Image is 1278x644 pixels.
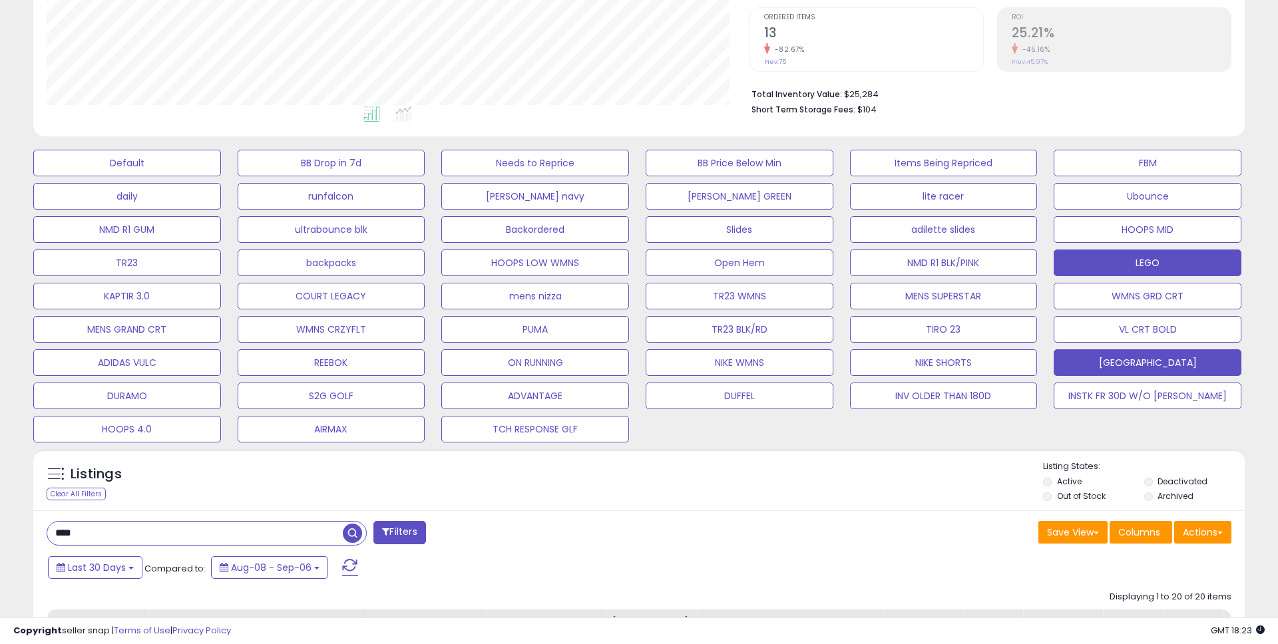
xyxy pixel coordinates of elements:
[770,45,805,55] small: -82.67%
[1054,150,1241,176] button: FBM
[646,249,833,276] button: Open Hem
[150,615,357,629] div: Title
[646,216,833,243] button: Slides
[1168,615,1217,643] div: Total Rev.
[764,58,786,66] small: Prev: 75
[47,488,106,500] div: Clear All Filters
[1054,183,1241,210] button: Ubounce
[33,283,221,309] button: KAPTIR 3.0
[532,615,600,629] div: Min Price
[1038,521,1108,544] button: Save View
[850,349,1038,376] button: NIKE SHORTS
[441,349,629,376] button: ON RUNNING
[13,625,231,637] div: seller snap | |
[1012,58,1048,66] small: Prev: 45.97%
[1018,45,1050,55] small: -45.16%
[850,316,1038,343] button: TIRO 23
[1054,316,1241,343] button: VL CRT BOLD
[13,624,62,637] strong: Copyright
[1158,476,1207,487] label: Deactivated
[646,316,833,343] button: TR23 BLK/RD
[850,283,1038,309] button: MENS SUPERSTAR
[238,150,425,176] button: BB Drop in 7d
[491,615,521,629] div: Cost
[71,465,122,484] h5: Listings
[144,562,206,575] span: Compared to:
[48,556,142,579] button: Last 30 Days
[751,104,855,115] b: Short Term Storage Fees:
[441,216,629,243] button: Backordered
[1028,615,1097,643] div: Comp. Price Threshold
[82,615,138,629] div: Repricing
[369,615,423,629] div: Fulfillment
[764,25,983,43] h2: 13
[441,316,629,343] button: PUMA
[1211,624,1265,637] span: 2025-10-7 18:23 GMT
[857,103,877,116] span: $104
[850,183,1038,210] button: lite racer
[441,249,629,276] button: HOOPS LOW WMNS
[1110,521,1172,544] button: Columns
[33,316,221,343] button: MENS GRAND CRT
[238,349,425,376] button: REEBOK
[751,88,842,100] b: Total Inventory Value:
[1054,283,1241,309] button: WMNS GRD CRT
[1110,591,1231,603] div: Displaying 1 to 20 of 20 items
[702,615,751,643] div: Num of Comp.
[211,556,328,579] button: Aug-08 - Sep-06
[1012,25,1231,43] h2: 25.21%
[1158,490,1193,502] label: Archived
[68,561,126,574] span: Last 30 Days
[1054,216,1241,243] button: HOOPS MID
[238,183,425,210] button: runfalcon
[1057,490,1106,502] label: Out of Stock
[1118,526,1160,539] span: Columns
[612,615,691,629] div: [PERSON_NAME]
[1057,476,1082,487] label: Active
[646,150,833,176] button: BB Price Below Min
[373,521,425,544] button: Filters
[1054,383,1241,409] button: INSTK FR 30D W/O [PERSON_NAME]
[238,216,425,243] button: ultrabounce blk
[751,85,1221,101] li: $25,284
[850,150,1038,176] button: Items Being Repriced
[238,316,425,343] button: WMNS CRZYFLT
[646,349,833,376] button: NIKE WMNS
[1054,249,1241,276] button: LEGO
[1043,460,1244,473] p: Listing States:
[114,624,170,637] a: Terms of Use
[850,249,1038,276] button: NMD R1 BLK/PINK
[646,183,833,210] button: [PERSON_NAME] GREEN
[33,349,221,376] button: ADIDAS VULC
[850,216,1038,243] button: adilette slides
[441,416,629,442] button: TCH RESPONSE GLF
[441,183,629,210] button: [PERSON_NAME] navy
[434,615,480,643] div: Fulfillable Quantity
[33,216,221,243] button: NMD R1 GUM
[889,615,957,643] div: Current Buybox Price
[646,383,833,409] button: DUFFEL
[1054,349,1241,376] button: [GEOGRAPHIC_DATA]
[441,283,629,309] button: mens nizza
[441,150,629,176] button: Needs to Reprice
[238,416,425,442] button: AIRMAX
[238,283,425,309] button: COURT LEGACY
[762,615,877,629] div: Listed Price
[850,383,1038,409] button: INV OLDER THAN 180D
[1174,521,1231,544] button: Actions
[33,416,221,442] button: HOOPS 4.0
[33,183,221,210] button: daily
[764,14,983,21] span: Ordered Items
[33,150,221,176] button: Default
[441,383,629,409] button: ADVANTAGE
[968,615,1017,643] div: BB Share 24h.
[646,283,833,309] button: TR23 WMNS
[172,624,231,637] a: Privacy Policy
[238,249,425,276] button: backpacks
[33,383,221,409] button: DURAMO
[231,561,312,574] span: Aug-08 - Sep-06
[33,249,221,276] button: TR23
[1012,14,1231,21] span: ROI
[238,383,425,409] button: S2G GOLF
